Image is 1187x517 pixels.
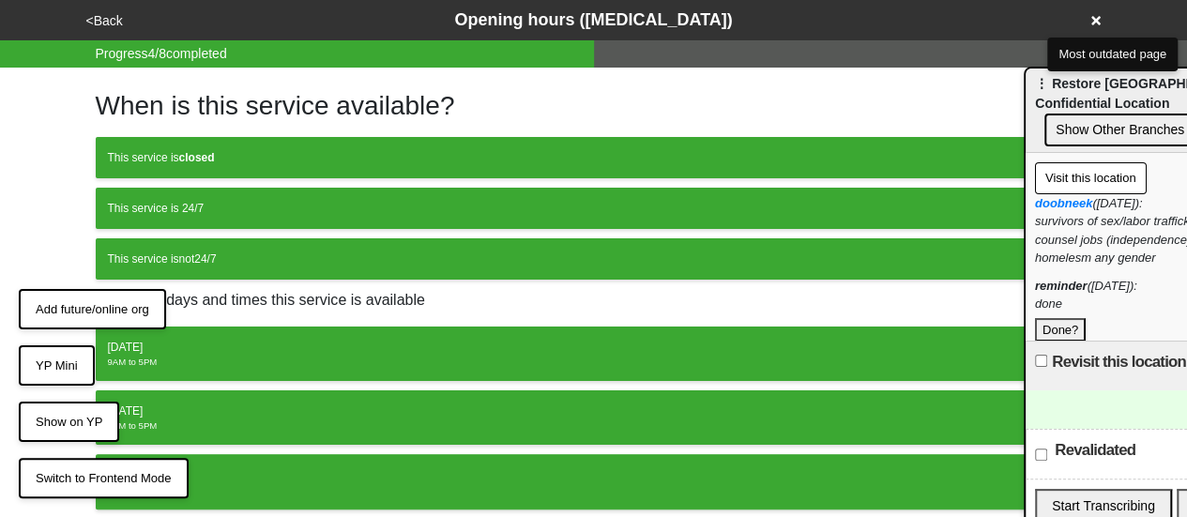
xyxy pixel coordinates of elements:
[1052,351,1186,373] label: Revisit this location
[96,327,1092,381] button: [DATE]9AM to 5PM
[108,403,1080,419] div: [DATE]
[96,44,227,64] span: Progress 4 / 8 completed
[81,10,129,32] button: <Back
[96,137,1092,178] button: This service isclosed
[1035,318,1086,342] button: Done?
[1055,439,1135,462] label: Revalidated
[96,188,1092,229] button: This service is 24/7
[96,90,1092,122] h1: When is this service available?
[108,483,1080,496] div: 9AM to 5PM
[96,390,1092,445] button: [DATE]9AM to 5PM
[108,466,1080,483] div: [DATE]
[108,339,1080,356] div: [DATE]
[108,149,1080,166] div: This service is
[1035,162,1147,194] button: Visit this location
[179,151,215,164] strong: closed
[179,252,195,266] strong: not
[19,289,166,330] button: Add future/online org
[96,454,1092,509] button: [DATE]9AM to 5PM
[454,10,732,29] span: Opening hours ([MEDICAL_DATA])
[1047,38,1178,71] button: Most outdated page
[19,402,119,443] button: Show on YP
[19,345,95,387] button: YP Mini
[1035,196,1092,210] a: doobneek
[19,458,189,499] button: Switch to Frontend Mode
[108,200,1080,217] div: This service is 24/7
[96,289,1092,312] p: Select the days and times this service is available
[1035,279,1088,293] strong: reminder
[108,251,1080,267] div: This service is 24/7
[96,238,1092,280] button: This service isnot24/7
[108,419,1080,433] div: 9AM to 5PM
[108,356,1080,369] div: 9AM to 5PM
